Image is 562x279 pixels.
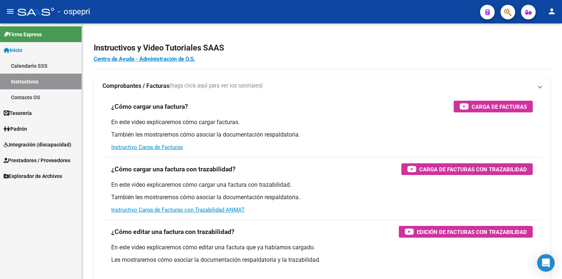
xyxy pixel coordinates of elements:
div: Open Intercom Messenger [537,254,555,272]
strong: Comprobantes / Facturas [102,82,169,90]
mat-icon: menu [6,7,15,16]
span: Explorador de Archivos [4,172,62,180]
span: (haga click aquí para ver los tutoriales) [169,82,263,90]
p: En este video explicaremos cómo cargar una factura con trazabilidad. [111,181,533,189]
a: Instructivo Carga de Facturas [111,144,183,150]
p: En este video explicaremos cómo cargar facturas. [111,118,533,126]
h2: Instructivos y Video Tutoriales SAAS [94,41,550,55]
p: También les mostraremos cómo asociar la documentación respaldatoria. [111,131,533,139]
span: Carga de Facturas [472,102,527,111]
p: Les mostraremos cómo asociar la documentación respaldatoria y la trazabilidad. [111,256,533,264]
span: Firma Express [4,30,42,38]
mat-icon: person [547,7,556,16]
span: Carga de Facturas con Trazabilidad [419,165,527,174]
span: Inicio [4,46,22,54]
a: Centro de Ayuda - Administración de O.S. [94,56,195,62]
button: Edición de Facturas con Trazabilidad [399,226,533,238]
h3: ¿Cómo editar una factura con trazabilidad? [111,227,235,237]
button: Carga de Facturas [454,101,533,112]
button: Carga de Facturas con Trazabilidad [401,163,533,175]
span: Padrón [4,125,27,133]
h3: ¿Cómo cargar una factura con trazabilidad? [111,164,236,174]
p: En este video explicaremos cómo editar una factura que ya habíamos cargado. [111,243,533,252]
p: También les mostraremos cómo asociar la documentación respaldatoria. [111,193,533,201]
a: Instructivo Carga de Facturas con Trazabilidad ANMAT [111,207,245,213]
span: Edición de Facturas con Trazabilidad [417,227,527,237]
span: Tesorería [4,109,32,117]
span: Prestadores / Proveedores [4,156,70,164]
span: - ospepri [58,4,90,20]
mat-expansion-panel-header: Comprobantes / Facturas(haga click aquí para ver los tutoriales) [94,77,550,95]
span: Integración (discapacidad) [4,141,71,149]
h3: ¿Cómo cargar una factura? [111,101,188,112]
